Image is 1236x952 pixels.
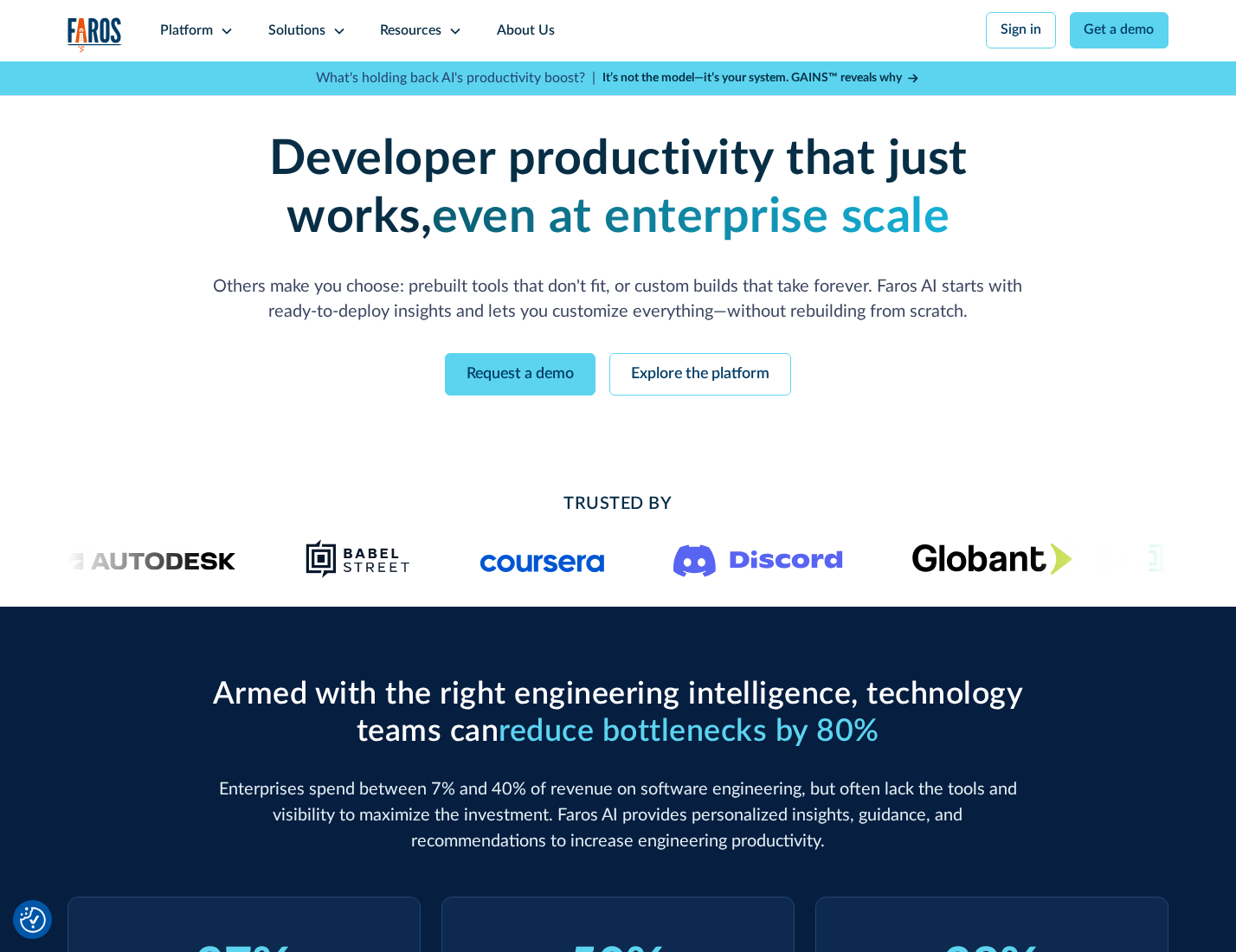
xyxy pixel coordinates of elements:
img: Globant's logo [911,543,1072,575]
img: Logo of the analytics and reporting company Faros. [68,17,123,53]
a: Request a demo [445,353,595,396]
div: Resources [380,21,441,42]
div: Solutions [268,21,325,42]
strong: It’s not the model—it’s your system. GAINS™ reveals why [602,72,902,84]
button: Cookie Settings [20,907,46,933]
a: Get a demo [1070,12,1169,48]
img: Logo of the online learning platform Coursera. [480,545,604,573]
h2: Armed with the right engineering intelligence, technology teams can [205,676,1031,750]
div: Platform [160,21,213,42]
p: Others make you choose: prebuilt tools that don't fit, or custom builds that take forever. Faros ... [205,274,1031,326]
strong: Developer productivity that just works, [269,135,968,241]
span: reduce bottlenecks by 80% [499,716,879,747]
img: Revisit consent button [20,907,46,933]
h2: Trusted By [205,492,1031,518]
img: Babel Street logo png [305,538,410,580]
a: Sign in [986,12,1056,48]
img: Logo of the design software company Autodesk. [57,547,236,570]
strong: even at enterprise scale [432,193,950,241]
img: Logo of the communication platform Discord. [673,541,843,577]
p: What's holding back AI's productivity boost? | [316,68,595,89]
p: Enterprises spend between 7% and 40% of revenue on software engineering, but often lack the tools... [205,777,1031,854]
a: home [68,17,123,53]
a: It’s not the model—it’s your system. GAINS™ reveals why [602,69,921,87]
a: Explore the platform [609,353,791,396]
